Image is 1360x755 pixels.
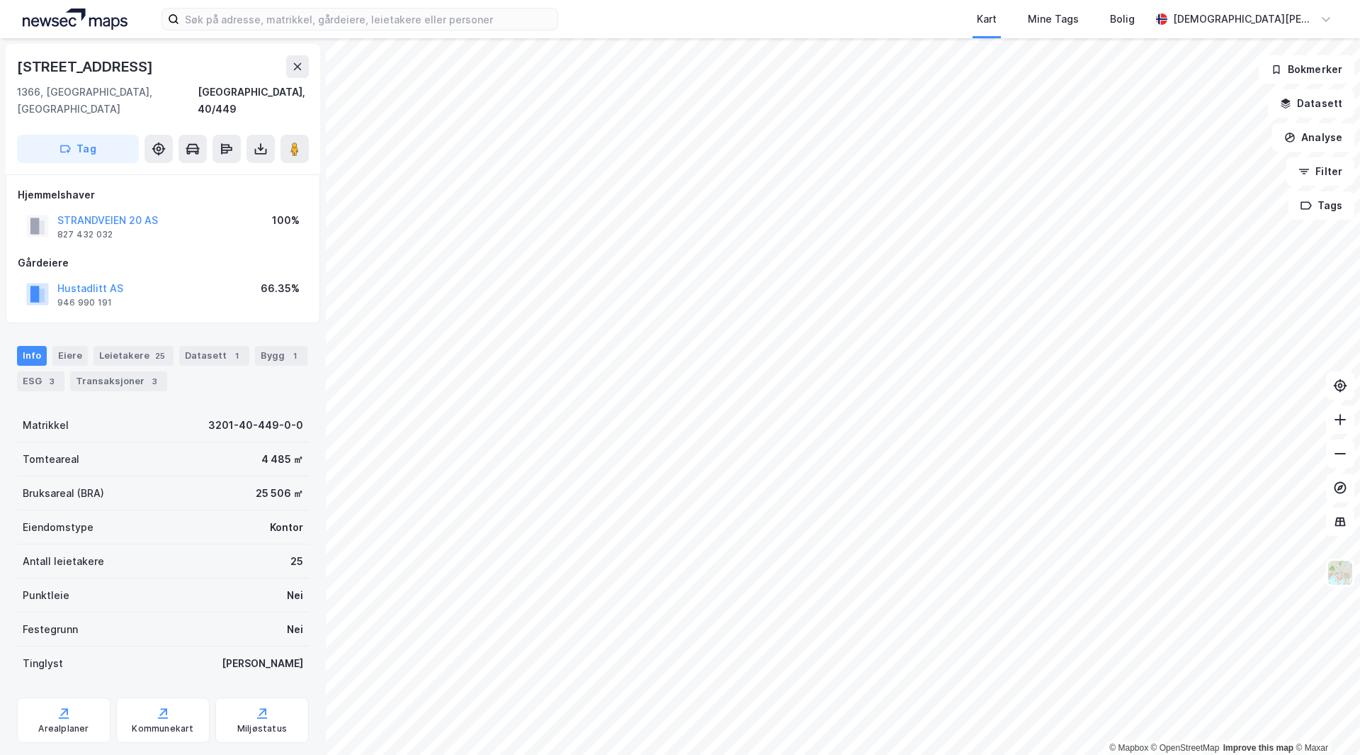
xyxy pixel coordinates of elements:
[179,346,249,366] div: Datasett
[23,587,69,604] div: Punktleie
[222,655,303,672] div: [PERSON_NAME]
[255,346,307,366] div: Bygg
[17,371,64,391] div: ESG
[287,587,303,604] div: Nei
[23,451,79,468] div: Tomteareal
[1289,687,1360,755] iframe: Chat Widget
[1327,559,1354,586] img: Z
[57,297,112,308] div: 946 990 191
[256,485,303,502] div: 25 506 ㎡
[23,417,69,434] div: Matrikkel
[208,417,303,434] div: 3201-40-449-0-0
[229,349,244,363] div: 1
[1268,89,1354,118] button: Datasett
[23,553,104,570] div: Antall leietakere
[17,346,47,366] div: Info
[1151,743,1220,753] a: OpenStreetMap
[18,186,308,203] div: Hjemmelshaver
[70,371,167,391] div: Transaksjoner
[52,346,88,366] div: Eiere
[17,135,139,163] button: Tag
[261,451,303,468] div: 4 485 ㎡
[1272,123,1354,152] button: Analyse
[1109,743,1148,753] a: Mapbox
[270,519,303,536] div: Kontor
[23,485,104,502] div: Bruksareal (BRA)
[179,9,557,30] input: Søk på adresse, matrikkel, gårdeiere, leietakere eller personer
[1259,55,1354,84] button: Bokmerker
[1223,743,1293,753] a: Improve this map
[1286,157,1354,186] button: Filter
[1173,11,1315,28] div: [DEMOGRAPHIC_DATA][PERSON_NAME]
[147,374,161,388] div: 3
[237,723,287,734] div: Miljøstatus
[23,9,127,30] img: logo.a4113a55bc3d86da70a041830d287a7e.svg
[45,374,59,388] div: 3
[287,621,303,638] div: Nei
[23,519,93,536] div: Eiendomstype
[261,280,300,297] div: 66.35%
[290,553,303,570] div: 25
[23,621,78,638] div: Festegrunn
[1110,11,1135,28] div: Bolig
[18,255,308,272] div: Gårdeiere
[23,655,63,672] div: Tinglyst
[977,11,997,28] div: Kart
[17,84,198,118] div: 1366, [GEOGRAPHIC_DATA], [GEOGRAPHIC_DATA]
[288,349,302,363] div: 1
[93,346,174,366] div: Leietakere
[1028,11,1079,28] div: Mine Tags
[17,55,156,78] div: [STREET_ADDRESS]
[132,723,193,734] div: Kommunekart
[272,212,300,229] div: 100%
[38,723,89,734] div: Arealplaner
[198,84,309,118] div: [GEOGRAPHIC_DATA], 40/449
[1288,191,1354,220] button: Tags
[152,349,168,363] div: 25
[57,229,113,240] div: 827 432 032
